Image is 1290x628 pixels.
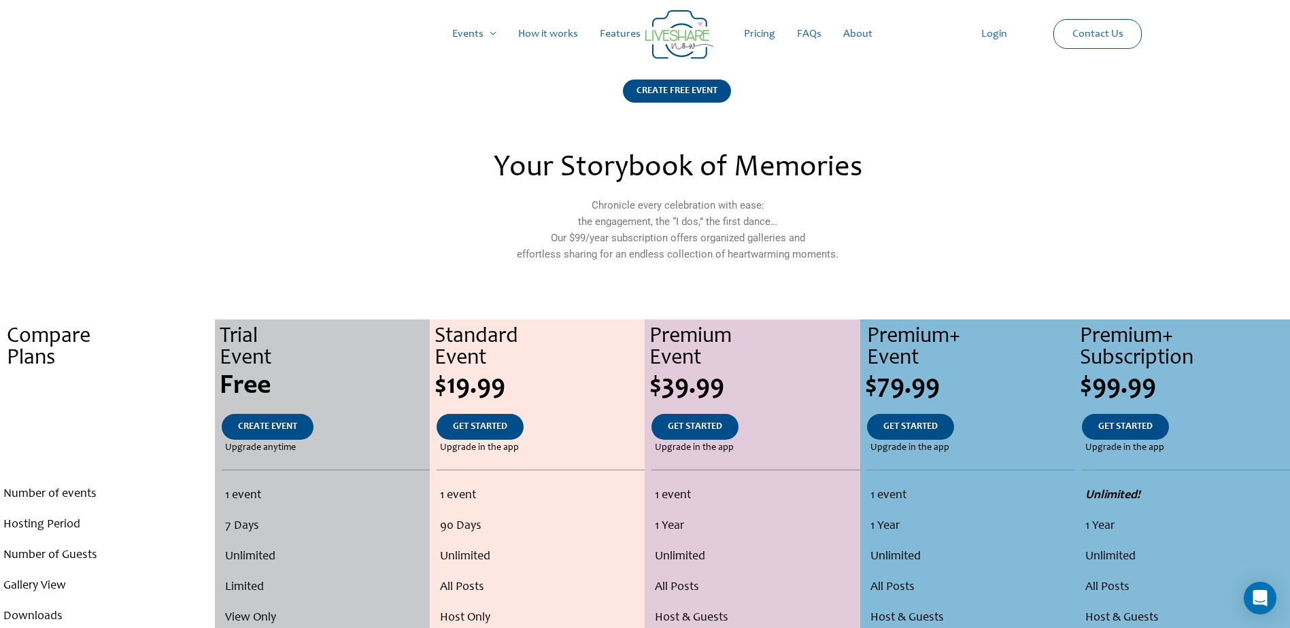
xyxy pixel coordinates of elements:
span: Upgrade in the app [655,440,734,456]
li: Number of events [3,479,211,510]
a: Events [441,12,507,56]
div: $79.99 [865,373,1075,400]
li: 1 Year [655,511,856,542]
a: Features [589,12,651,56]
a: . [90,414,125,440]
div: $19.99 [435,373,645,400]
div: Premium Event [649,326,860,370]
span: GET STARTED [668,422,722,432]
li: Unlimited [655,542,856,572]
a: CREATE FREE EVENT [623,80,731,120]
a: GET STARTED [437,414,524,440]
li: Hosting Period [3,510,211,540]
li: 1 event [870,481,1072,511]
li: 1 event [225,481,426,511]
div: $39.99 [649,373,860,400]
span: GET STARTED [453,422,507,432]
a: GET STARTED [1082,414,1169,440]
a: About [832,12,883,56]
li: Unlimited [1085,542,1287,572]
li: Unlimited [440,542,641,572]
li: Limited [225,572,426,603]
div: CREATE FREE EVENT [623,80,731,103]
a: FAQs [786,12,832,56]
a: Login [970,12,1018,56]
li: 1 Year [1085,511,1287,542]
li: 90 Days [440,511,641,542]
span: Upgrade in the app [870,440,949,456]
span: Upgrade in the app [440,440,519,456]
div: Premium+ Subscription [1080,326,1290,370]
li: Number of Guests [3,540,211,571]
div: Premium+ Event [867,326,1075,370]
li: All Posts [1085,572,1287,603]
li: All Posts [440,572,641,603]
a: CREATE EVENT [222,414,313,440]
li: Unlimited [870,542,1072,572]
nav: Site Navigation [24,12,1266,56]
span: . [106,443,109,453]
div: Standard Event [435,326,645,370]
img: Group 14 | Live Photo Slideshow for Events | Create Free Events Album for Any Occasion [645,10,713,59]
li: All Posts [655,572,856,603]
li: 1 event [655,481,856,511]
span: GET STARTED [1098,422,1153,432]
span: Upgrade anytime [225,440,296,456]
div: Compare Plans [7,326,215,370]
span: Upgrade in the app [1085,440,1164,456]
a: Contact Us [1062,20,1134,48]
p: Chronicle every celebration with ease: the engagement, the “I dos,” the first dance… Our $99/year... [383,197,972,262]
div: Trial Event [220,326,430,370]
a: How it works [507,12,589,56]
a: Pricing [733,12,786,56]
li: 1 Year [870,511,1072,542]
a: GET STARTED [651,414,739,440]
div: $99.99 [1080,373,1290,400]
strong: Unlimited! [1085,489,1140,502]
div: Free [220,373,430,400]
li: 1 event [440,481,641,511]
span: . [104,373,111,400]
li: Unlimited [225,542,426,572]
span: . [106,422,109,432]
h2: Your Storybook of Memories [383,154,972,184]
li: All Posts [870,572,1072,603]
div: Open Intercom Messenger [1244,582,1276,614]
a: GET STARTED [867,414,954,440]
li: Gallery View [3,571,211,601]
span: GET STARTED [883,422,938,432]
span: CREATE EVENT [238,422,297,432]
li: 7 Days [225,511,426,542]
